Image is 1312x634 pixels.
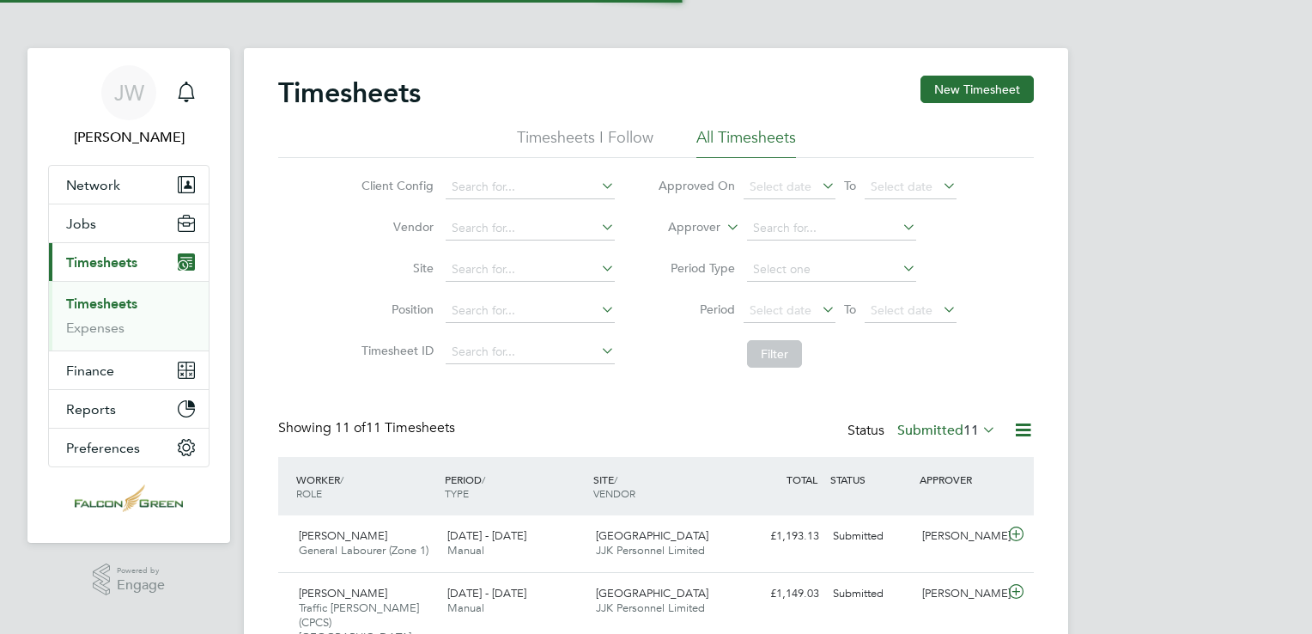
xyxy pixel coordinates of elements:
[440,464,589,509] div: PERIOD
[614,472,617,486] span: /
[658,302,735,317] label: Period
[839,174,861,197] span: To
[49,243,209,281] button: Timesheets
[593,486,635,500] span: VENDOR
[48,65,210,148] a: JW[PERSON_NAME]
[658,178,735,193] label: Approved On
[292,464,440,509] div: WORKER
[963,422,979,439] span: 11
[49,204,209,242] button: Jobs
[278,76,421,110] h2: Timesheets
[596,528,708,543] span: [GEOGRAPHIC_DATA]
[596,543,705,558] span: JJK Personnel Limited
[117,564,165,578] span: Powered by
[117,578,165,593] span: Engage
[482,472,485,486] span: /
[48,485,210,512] a: Go to home page
[826,580,915,608] div: Submitted
[278,419,459,437] div: Showing
[356,343,434,358] label: Timesheet ID
[66,401,116,418] span: Reports
[356,219,434,235] label: Vendor
[335,419,455,436] span: 11 Timesheets
[66,296,137,312] a: Timesheets
[356,178,434,193] label: Client Config
[750,179,811,194] span: Select date
[75,485,183,512] img: falcongreen-logo-retina.png
[446,175,615,199] input: Search for...
[66,177,120,193] span: Network
[49,390,209,428] button: Reports
[517,127,653,158] li: Timesheets I Follow
[747,258,916,282] input: Select one
[299,543,428,558] span: General Labourer (Zone 1)
[839,298,861,320] span: To
[93,564,166,596] a: Powered byEngage
[114,82,144,104] span: JW
[826,522,915,551] div: Submitted
[296,486,322,500] span: ROLE
[299,586,387,600] span: [PERSON_NAME]
[49,281,209,351] div: Timesheets
[447,600,484,615] span: Manual
[596,586,708,600] span: [GEOGRAPHIC_DATA]
[589,464,738,509] div: SITE
[356,260,434,276] label: Site
[915,522,1005,551] div: [PERSON_NAME]
[897,422,996,439] label: Submitted
[737,522,826,551] div: £1,193.13
[49,429,209,466] button: Preferences
[920,76,1034,103] button: New Timesheet
[847,419,999,443] div: Status
[596,600,705,615] span: JJK Personnel Limited
[66,363,114,379] span: Finance
[747,216,916,241] input: Search for...
[27,48,230,543] nav: Main navigation
[66,320,125,336] a: Expenses
[446,258,615,282] input: Search for...
[750,302,811,318] span: Select date
[915,580,1005,608] div: [PERSON_NAME]
[340,472,343,486] span: /
[747,340,802,368] button: Filter
[48,127,210,148] span: John Whyte
[446,299,615,323] input: Search for...
[658,260,735,276] label: Period Type
[787,472,817,486] span: TOTAL
[871,179,932,194] span: Select date
[447,586,526,600] span: [DATE] - [DATE]
[299,528,387,543] span: [PERSON_NAME]
[737,580,826,608] div: £1,149.03
[871,302,932,318] span: Select date
[356,302,434,317] label: Position
[66,254,137,271] span: Timesheets
[447,543,484,558] span: Manual
[915,464,1005,495] div: APPROVER
[826,464,915,495] div: STATUS
[445,486,469,500] span: TYPE
[335,419,366,436] span: 11 of
[446,340,615,364] input: Search for...
[446,216,615,241] input: Search for...
[447,528,526,543] span: [DATE] - [DATE]
[49,166,209,204] button: Network
[66,216,96,232] span: Jobs
[643,219,720,236] label: Approver
[49,351,209,389] button: Finance
[66,440,140,456] span: Preferences
[696,127,796,158] li: All Timesheets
